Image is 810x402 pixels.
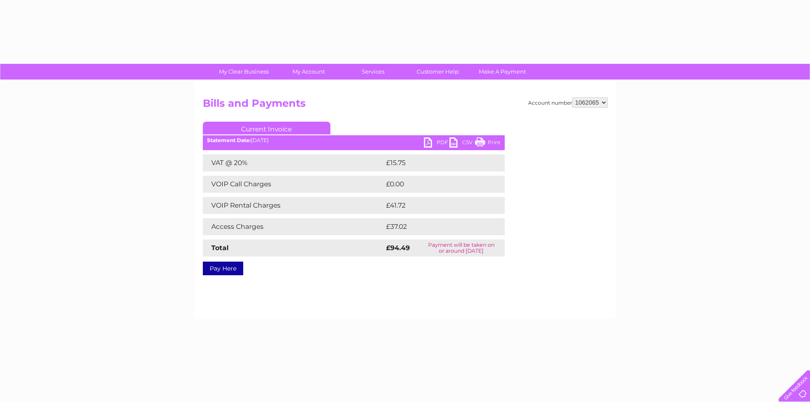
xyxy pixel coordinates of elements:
a: Make A Payment [467,64,537,80]
a: My Account [273,64,344,80]
a: Customer Help [403,64,473,80]
a: Pay Here [203,262,243,275]
td: £0.00 [384,176,485,193]
strong: Total [211,244,229,252]
strong: £94.49 [386,244,410,252]
a: Print [475,137,500,150]
a: My Clear Business [209,64,279,80]
td: £41.72 [384,197,486,214]
td: VOIP Call Charges [203,176,384,193]
td: Payment will be taken on or around [DATE] [418,239,504,257]
td: VAT @ 20% [203,154,384,171]
b: Statement Date: [207,137,251,143]
a: CSV [449,137,475,150]
td: £15.75 [384,154,486,171]
td: VOIP Rental Charges [203,197,384,214]
td: Access Charges [203,218,384,235]
a: Current Invoice [203,122,330,134]
a: Services [338,64,408,80]
td: £37.02 [384,218,487,235]
div: [DATE] [203,137,505,143]
h2: Bills and Payments [203,97,608,114]
div: Account number [528,97,608,108]
a: PDF [424,137,449,150]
